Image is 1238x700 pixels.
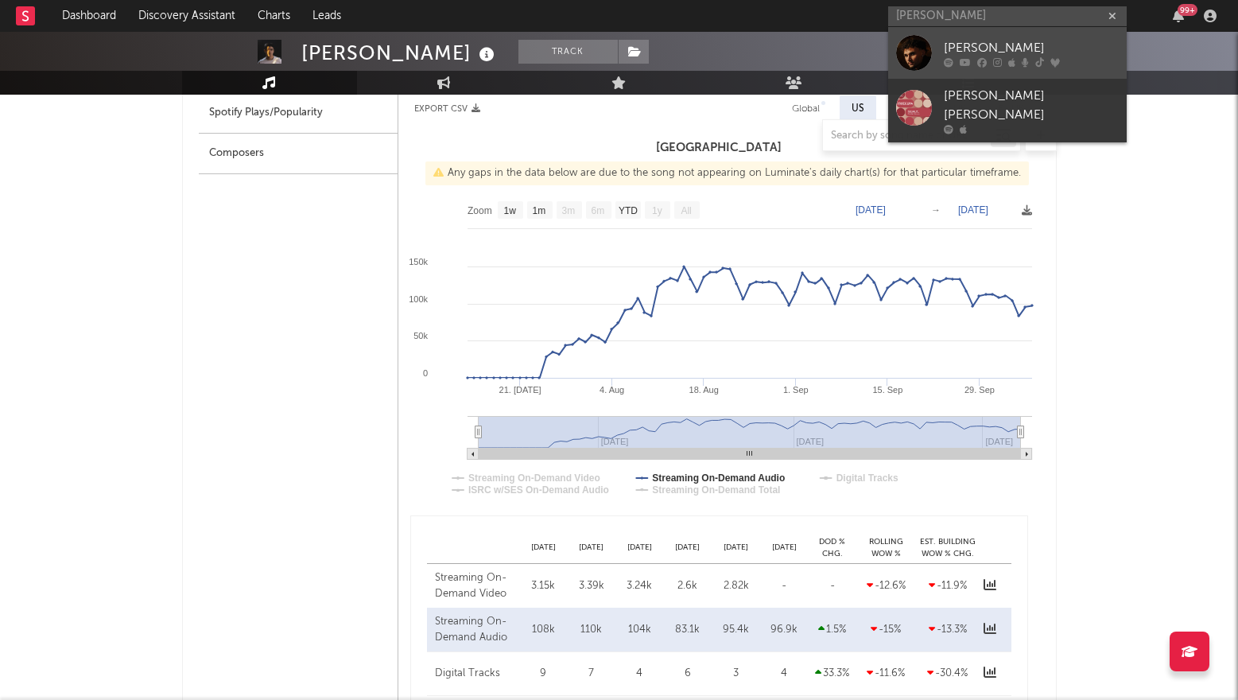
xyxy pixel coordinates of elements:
[958,204,988,216] text: [DATE]
[716,622,756,638] div: 95.4k
[716,666,756,682] div: 3
[422,368,427,378] text: 0
[413,331,428,340] text: 50k
[435,570,515,601] div: Streaming On-Demand Video
[519,542,568,554] div: [DATE]
[503,205,516,216] text: 1w
[716,578,756,594] div: 2.82k
[782,385,808,395] text: 1. Sep
[199,134,398,174] div: Composers
[681,205,691,216] text: All
[409,294,428,304] text: 100k
[414,104,480,114] button: Export CSV
[712,542,760,554] div: [DATE]
[872,385,902,395] text: 15. Sep
[523,622,564,638] div: 108k
[468,484,609,496] text: ISRC w/SES On-Demand Audio
[860,622,912,638] div: -15 %
[852,99,864,119] div: US
[792,99,820,119] div: Global
[435,666,515,682] div: Digital Tracks
[813,622,852,638] div: 1.5 %
[664,542,712,554] div: [DATE]
[1178,4,1197,16] div: 99 +
[860,578,912,594] div: -12.6 %
[823,130,991,142] input: Search by song name or URL
[668,666,708,682] div: 6
[652,205,662,216] text: 1y
[1173,10,1184,22] button: 99+
[888,79,1127,142] a: [PERSON_NAME] [PERSON_NAME]
[944,87,1119,125] div: [PERSON_NAME] [PERSON_NAME]
[619,622,660,638] div: 104k
[920,666,976,682] div: -30.4 %
[591,205,604,216] text: 6m
[836,472,898,484] text: Digital Tracks
[856,204,886,216] text: [DATE]
[435,614,515,645] div: Streaming On-Demand Audio
[652,472,785,484] text: Streaming On-Demand Audio
[619,666,660,682] div: 4
[668,622,708,638] div: 83.1k
[764,622,805,638] div: 96.9k
[764,666,805,682] div: 4
[468,472,600,484] text: Streaming On-Demand Video
[931,204,941,216] text: →
[523,578,564,594] div: 3.15k
[571,666,611,682] div: 7
[199,93,398,134] div: Spotify Plays/Popularity
[920,622,976,638] div: -13.3 %
[813,666,852,682] div: 33.3 %
[860,666,912,682] div: -11.6 %
[764,578,805,594] div: -
[668,578,708,594] div: 2.6k
[809,536,856,559] div: DoD % Chg.
[523,666,564,682] div: 9
[944,38,1119,57] div: [PERSON_NAME]
[468,205,492,216] text: Zoom
[888,6,1127,26] input: Search for artists
[571,622,611,638] div: 110k
[409,257,428,266] text: 150k
[964,385,994,395] text: 29. Sep
[561,205,575,216] text: 3m
[916,536,980,559] div: Est. Building WoW % Chg.
[619,578,660,594] div: 3.24k
[532,205,545,216] text: 1m
[760,542,809,554] div: [DATE]
[920,578,976,594] div: -11.9 %
[301,40,499,66] div: [PERSON_NAME]
[888,27,1127,79] a: [PERSON_NAME]
[813,578,852,594] div: -
[425,161,1029,185] div: Any gaps in the data below are due to the song not appearing on Luminate's daily chart(s) for tha...
[518,40,618,64] button: Track
[856,536,916,559] div: Rolling WoW % Chg.
[600,385,624,395] text: 4. Aug
[567,542,615,554] div: [DATE]
[615,542,664,554] div: [DATE]
[571,578,611,594] div: 3.39k
[689,385,718,395] text: 18. Aug
[618,205,637,216] text: YTD
[499,385,541,395] text: 21. [DATE]
[652,484,780,496] text: Streaming On-Demand Total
